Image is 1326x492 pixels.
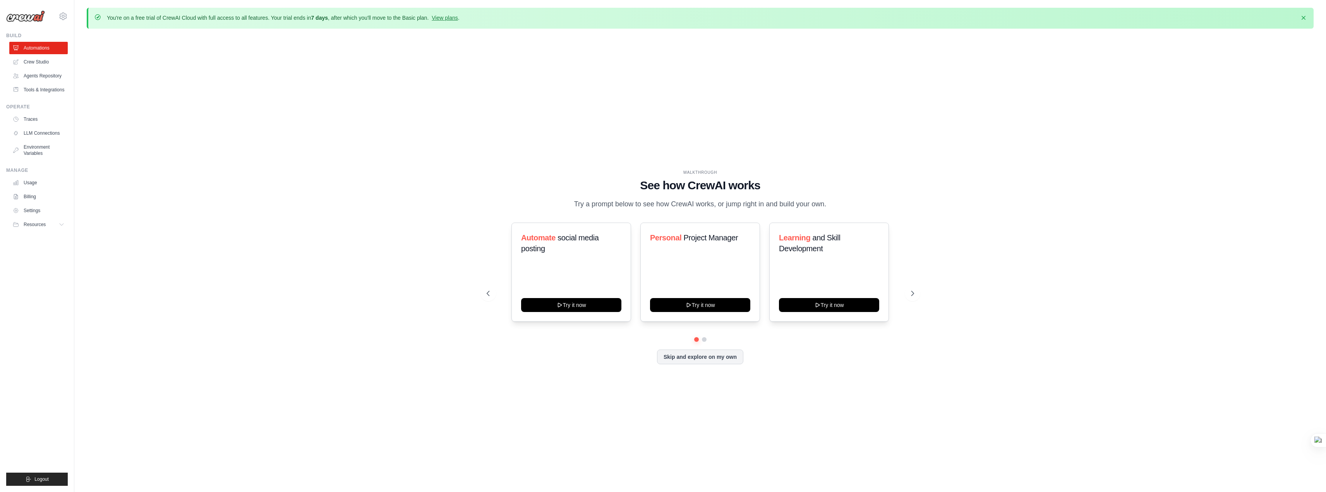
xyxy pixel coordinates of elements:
button: Skip and explore on my own [657,350,743,364]
h1: See how CrewAI works [487,178,914,192]
a: View plans [432,15,458,21]
span: Logout [34,476,49,482]
a: Automations [9,42,68,54]
span: and Skill Development [779,233,840,253]
a: LLM Connections [9,127,68,139]
div: Manage [6,167,68,173]
span: Resources [24,221,46,228]
span: social media posting [521,233,599,253]
div: Operate [6,104,68,110]
iframe: Chat Widget [1287,455,1326,492]
button: Logout [6,473,68,486]
strong: 7 days [311,15,328,21]
span: Learning [779,233,810,242]
a: Tools & Integrations [9,84,68,96]
div: Build [6,33,68,39]
a: Billing [9,190,68,203]
a: Settings [9,204,68,217]
a: Agents Repository [9,70,68,82]
img: Logo [6,10,45,22]
a: Crew Studio [9,56,68,68]
p: You're on a free trial of CrewAI Cloud with full access to all features. Your trial ends in , aft... [107,14,460,22]
a: Usage [9,177,68,189]
button: Resources [9,218,68,231]
span: Personal [650,233,681,242]
span: Project Manager [683,233,738,242]
div: WALKTHROUGH [487,170,914,175]
p: Try a prompt below to see how CrewAI works, or jump right in and build your own. [570,199,830,210]
button: Try it now [650,298,750,312]
span: Automate [521,233,556,242]
a: Traces [9,113,68,125]
button: Try it now [521,298,621,312]
button: Try it now [779,298,879,312]
a: Environment Variables [9,141,68,159]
